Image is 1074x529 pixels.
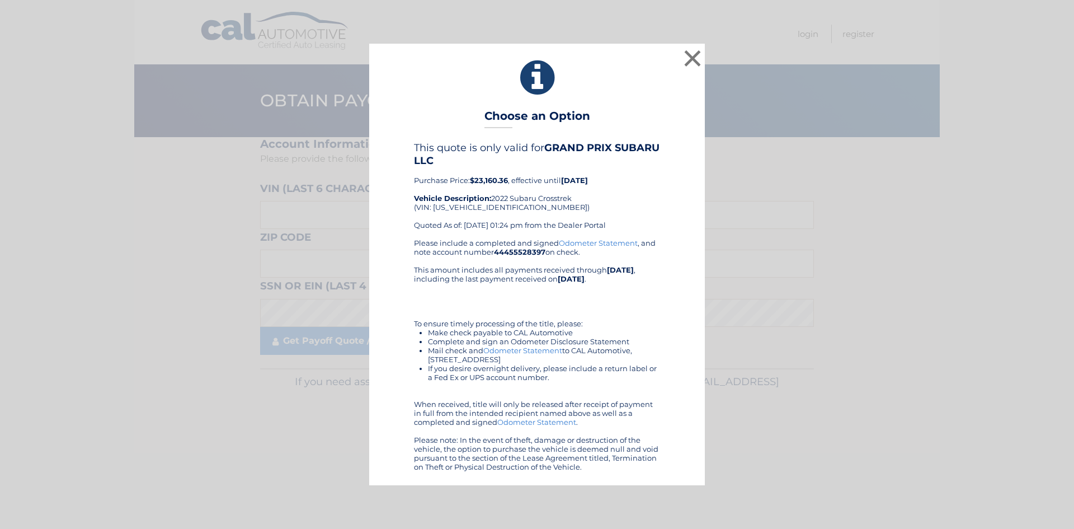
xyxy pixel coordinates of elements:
a: Odometer Statement [559,238,638,247]
a: Odometer Statement [483,346,562,355]
li: Make check payable to CAL Automotive [428,328,660,337]
h3: Choose an Option [484,109,590,129]
b: [DATE] [558,274,585,283]
strong: Vehicle Description: [414,194,491,203]
b: [DATE] [561,176,588,185]
li: Mail check and to CAL Automotive, [STREET_ADDRESS] [428,346,660,364]
div: Please include a completed and signed , and note account number on check. This amount includes al... [414,238,660,471]
b: 44455528397 [494,247,545,256]
h4: This quote is only valid for [414,142,660,166]
div: Purchase Price: , effective until 2022 Subaru Crosstrek (VIN: [US_VEHICLE_IDENTIFICATION_NUMBER])... [414,142,660,238]
b: [DATE] [607,265,634,274]
b: $23,160.36 [470,176,508,185]
b: GRAND PRIX SUBARU LLC [414,142,660,166]
li: Complete and sign an Odometer Disclosure Statement [428,337,660,346]
li: If you desire overnight delivery, please include a return label or a Fed Ex or UPS account number. [428,364,660,382]
a: Odometer Statement [497,418,576,427]
button: × [681,47,704,69]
